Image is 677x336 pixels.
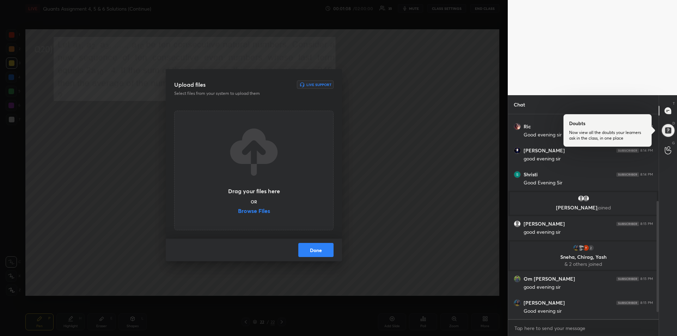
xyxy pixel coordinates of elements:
[524,179,653,187] div: Good Evening Sir
[672,140,675,146] p: G
[524,147,565,154] h6: [PERSON_NAME]
[524,300,565,306] h6: [PERSON_NAME]
[524,284,653,291] div: good evening sir
[640,277,653,281] div: 8:15 PM
[514,171,520,178] img: thumbnail.jpg
[524,221,565,227] h6: [PERSON_NAME]
[514,261,653,267] p: & 2 others joined
[524,132,653,139] div: Good evening sir
[578,195,585,202] img: default.png
[640,148,653,153] div: 8:14 PM
[524,229,653,236] div: good evening sir
[514,300,520,306] img: thumbnail.jpg
[508,95,531,114] p: Chat
[640,172,653,177] div: 8:14 PM
[616,148,639,153] img: 4P8fHbbgJtejmAAAAAElFTkSuQmCC
[578,244,585,251] img: thumbnail.jpg
[174,80,206,89] h3: Upload files
[508,114,659,319] div: grid
[573,244,580,251] img: thumbnail.jpg
[524,276,575,282] h6: Om [PERSON_NAME]
[514,254,653,260] p: Sneha, Chirag, Yash
[514,205,653,210] p: [PERSON_NAME]
[174,90,288,97] p: Select files from your system to upload them
[251,200,257,204] h5: OR
[587,244,594,251] div: 2
[524,171,538,178] h6: Shristi
[514,221,520,227] img: default.png
[298,243,334,257] button: Done
[514,276,520,282] img: thumbnail.jpg
[514,123,520,130] img: thumbnail.jpg
[673,101,675,106] p: T
[514,147,520,154] img: thumbnail.jpg
[672,121,675,126] p: D
[640,222,653,226] div: 8:15 PM
[616,222,639,226] img: 4P8fHbbgJtejmAAAAAElFTkSuQmCC
[524,155,653,163] div: good evening sir
[583,244,590,251] img: thumbnail.jpg
[228,188,280,194] h3: Drag your files here
[524,308,653,315] div: Good evening sir
[306,83,331,86] h6: Live Support
[524,123,531,130] h6: Ric
[583,195,590,202] img: default.png
[597,204,611,211] span: joined
[616,277,639,281] img: 4P8fHbbgJtejmAAAAAElFTkSuQmCC
[616,172,639,177] img: 4P8fHbbgJtejmAAAAAElFTkSuQmCC
[616,301,639,305] img: 4P8fHbbgJtejmAAAAAElFTkSuQmCC
[640,301,653,305] div: 8:15 PM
